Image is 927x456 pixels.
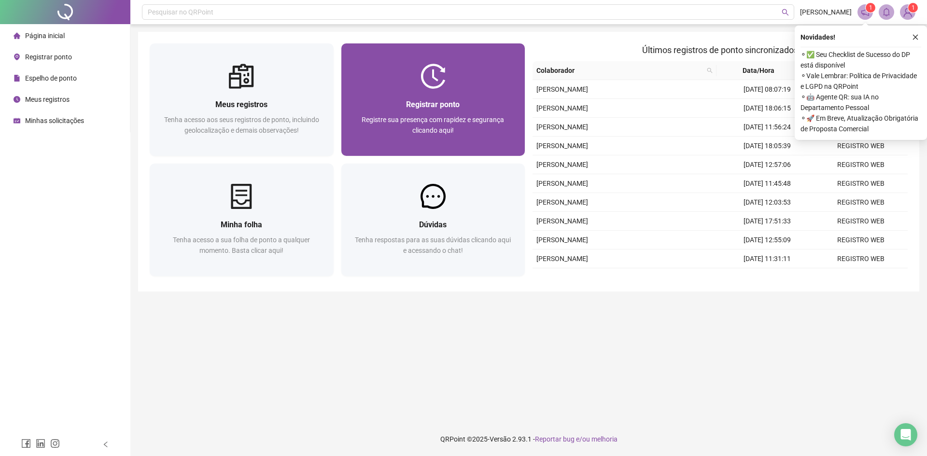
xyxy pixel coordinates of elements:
span: [PERSON_NAME] [536,180,588,187]
span: ⚬ Vale Lembrar: Política de Privacidade e LGPD na QRPoint [801,70,921,92]
span: Página inicial [25,32,65,40]
a: Meus registrosTenha acesso aos seus registros de ponto, incluindo geolocalização e demais observa... [150,43,334,156]
span: Meus registros [25,96,70,103]
span: [PERSON_NAME] [536,217,588,225]
span: Tenha acesso aos seus registros de ponto, incluindo geolocalização e demais observações! [164,116,319,134]
span: [PERSON_NAME] [536,236,588,244]
span: facebook [21,439,31,448]
span: search [782,9,789,16]
sup: 1 [866,3,875,13]
span: Data/Hora [720,65,797,76]
td: [DATE] 18:06:15 [720,99,814,118]
div: Open Intercom Messenger [894,423,917,446]
td: REGISTRO WEB [814,193,908,212]
span: Reportar bug e/ou melhoria [535,435,618,443]
td: [DATE] 08:07:19 [720,80,814,99]
span: home [14,32,20,39]
td: REGISTRO WEB [814,212,908,231]
span: [PERSON_NAME] [536,142,588,150]
span: Colaborador [536,65,703,76]
span: close [912,34,919,41]
span: ⚬ 🤖 Agente QR: sua IA no Departamento Pessoal [801,92,921,113]
sup: Atualize o seu contato no menu Meus Dados [908,3,918,13]
span: Registrar ponto [406,100,460,109]
span: search [705,63,715,78]
span: Novidades ! [801,32,835,42]
span: 1 [869,4,872,11]
span: Minha folha [221,220,262,229]
td: [DATE] 18:05:39 [720,137,814,155]
a: DúvidasTenha respostas para as suas dúvidas clicando aqui e acessando o chat! [341,164,525,276]
td: REGISTRO WEB [814,268,908,287]
span: search [707,68,713,73]
span: environment [14,54,20,60]
td: REGISTRO WEB [814,249,908,268]
span: instagram [50,439,60,448]
span: [PERSON_NAME] [536,104,588,112]
span: notification [861,8,870,16]
span: [PERSON_NAME] [536,255,588,263]
span: [PERSON_NAME] [536,198,588,206]
span: clock-circle [14,96,20,103]
span: file [14,75,20,82]
td: [DATE] 12:03:53 [720,193,814,212]
span: Tenha respostas para as suas dúvidas clicando aqui e acessando o chat! [355,236,511,254]
th: Data/Hora [716,61,809,80]
span: ⚬ 🚀 Em Breve, Atualização Obrigatória de Proposta Comercial [801,113,921,134]
td: [DATE] 11:45:48 [720,174,814,193]
span: Espelho de ponto [25,74,77,82]
span: bell [882,8,891,16]
td: REGISTRO WEB [814,231,908,249]
td: [DATE] 12:57:06 [720,155,814,174]
span: 1 [912,4,915,11]
td: REGISTRO WEB [814,174,908,193]
a: Registrar pontoRegistre sua presença com rapidez e segurança clicando aqui! [341,43,525,156]
span: Tenha acesso a sua folha de ponto a qualquer momento. Basta clicar aqui! [173,236,310,254]
img: 84494 [900,5,915,19]
span: left [102,441,109,448]
span: [PERSON_NAME] [800,7,852,17]
span: Registrar ponto [25,53,72,61]
span: Dúvidas [419,220,447,229]
td: REGISTRO WEB [814,155,908,174]
span: Versão [490,435,511,443]
span: Meus registros [215,100,267,109]
td: [DATE] 11:31:11 [720,249,814,268]
td: [DATE] 11:56:24 [720,118,814,137]
span: ⚬ ✅ Seu Checklist de Sucesso do DP está disponível [801,49,921,70]
td: [DATE] 18:05:20 [720,268,814,287]
span: Registre sua presença com rapidez e segurança clicando aqui! [362,116,504,134]
td: [DATE] 17:51:33 [720,212,814,231]
footer: QRPoint © 2025 - 2.93.1 - [130,422,927,456]
span: Minhas solicitações [25,117,84,124]
span: [PERSON_NAME] [536,85,588,93]
span: Últimos registros de ponto sincronizados [642,45,798,55]
td: REGISTRO WEB [814,137,908,155]
a: Minha folhaTenha acesso a sua folha de ponto a qualquer momento. Basta clicar aqui! [150,164,334,276]
span: [PERSON_NAME] [536,123,588,131]
td: [DATE] 12:55:09 [720,231,814,249]
span: [PERSON_NAME] [536,161,588,168]
span: schedule [14,117,20,124]
span: linkedin [36,439,45,448]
